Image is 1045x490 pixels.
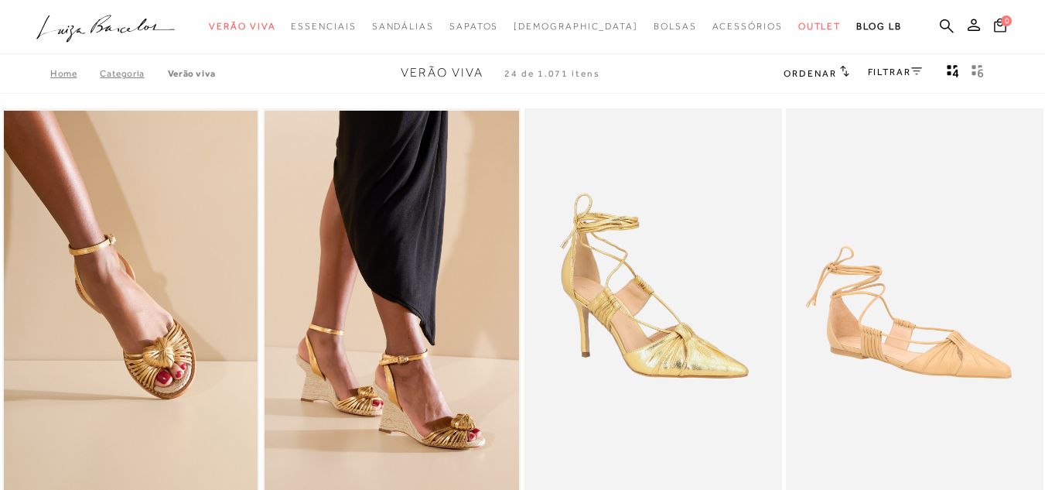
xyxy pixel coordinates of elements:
a: categoryNavScreenReaderText [209,12,275,41]
a: categoryNavScreenReaderText [291,12,356,41]
span: Sandálias [372,21,434,32]
span: Essenciais [291,21,356,32]
a: categoryNavScreenReaderText [449,12,498,41]
a: Verão Viva [168,68,216,79]
span: 0 [1001,15,1012,26]
a: Categoria [100,68,167,79]
a: categoryNavScreenReaderText [712,12,783,41]
a: FILTRAR [868,67,922,77]
span: Ordenar [784,68,836,79]
span: Acessórios [712,21,783,32]
span: BLOG LB [856,21,901,32]
button: Mostrar 4 produtos por linha [942,63,964,84]
span: Outlet [798,21,842,32]
a: categoryNavScreenReaderText [372,12,434,41]
button: gridText6Desc [967,63,989,84]
span: [DEMOGRAPHIC_DATA] [514,21,638,32]
a: categoryNavScreenReaderText [798,12,842,41]
a: Home [50,68,100,79]
button: 0 [989,17,1011,38]
span: Verão Viva [209,21,275,32]
a: BLOG LB [856,12,901,41]
span: Sapatos [449,21,498,32]
a: noSubCategoriesText [514,12,638,41]
span: Verão Viva [401,66,483,80]
a: categoryNavScreenReaderText [654,12,697,41]
span: 24 de 1.071 itens [504,68,600,79]
span: Bolsas [654,21,697,32]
